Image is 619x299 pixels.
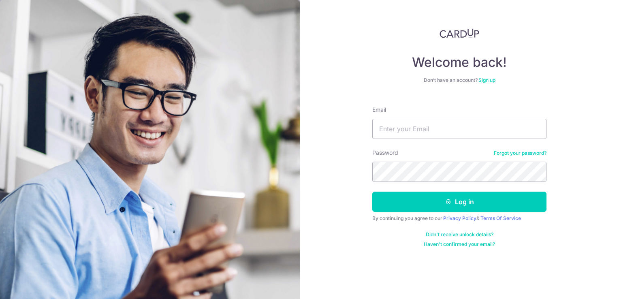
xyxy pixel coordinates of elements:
a: Privacy Policy [443,215,476,221]
button: Log in [372,192,546,212]
a: Forgot your password? [494,150,546,156]
a: Didn't receive unlock details? [426,231,493,238]
a: Haven't confirmed your email? [424,241,495,248]
h4: Welcome back! [372,54,546,70]
div: Don’t have an account? [372,77,546,83]
img: CardUp Logo [440,28,479,38]
div: By continuing you agree to our & [372,215,546,222]
input: Enter your Email [372,119,546,139]
a: Terms Of Service [480,215,521,221]
a: Sign up [478,77,495,83]
label: Password [372,149,398,157]
label: Email [372,106,386,114]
